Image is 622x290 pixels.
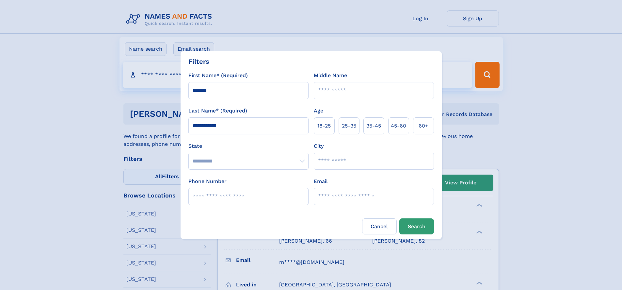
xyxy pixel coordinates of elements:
label: Phone Number [188,178,227,185]
button: Search [399,218,434,234]
label: First Name* (Required) [188,72,248,79]
span: 35‑45 [366,122,381,130]
label: Age [314,107,323,115]
span: 45‑60 [391,122,406,130]
label: Email [314,178,328,185]
span: 25‑35 [342,122,356,130]
label: Last Name* (Required) [188,107,247,115]
div: Filters [188,57,209,66]
label: Middle Name [314,72,347,79]
span: 18‑25 [317,122,331,130]
label: State [188,142,309,150]
span: 60+ [419,122,428,130]
label: Cancel [362,218,397,234]
label: City [314,142,324,150]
